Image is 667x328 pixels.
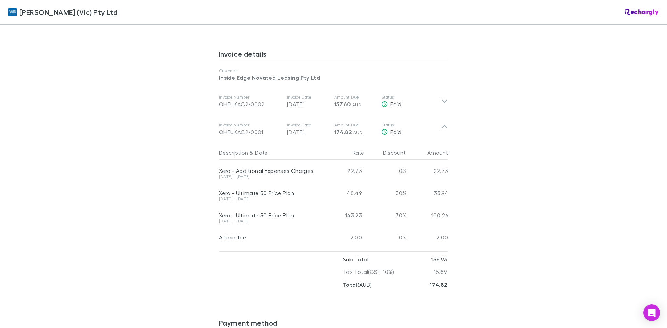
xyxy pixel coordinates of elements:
p: ( AUD ) [343,278,372,291]
div: 0% [365,160,406,182]
p: Sub Total [343,253,368,266]
div: Xero - Additional Expenses Charges [219,167,320,174]
p: [DATE] [287,128,329,136]
span: 157.60 [334,101,351,108]
h3: Invoice details [219,50,448,61]
p: Status [381,122,441,128]
div: 143.23 [323,204,365,226]
div: Xero - Ultimate 50 Price Plan [219,212,320,219]
p: 15.89 [434,266,447,278]
p: Inside Edge Novated Leasing Pty Ltd [219,74,448,82]
div: Admin fee [219,234,320,241]
div: 0% [365,226,406,249]
div: Xero - Ultimate 50 Price Plan [219,190,320,196]
div: 33.94 [406,182,448,204]
p: Invoice Date [287,122,329,128]
div: 100.26 [406,204,448,226]
p: Customer [219,68,448,74]
div: Invoice NumberOHFUKAC2-0001Invoice Date[DATE]Amount Due174.82 AUDStatusPaid [213,115,454,143]
p: Invoice Number [219,122,281,128]
p: Tax Total (GST 10%) [343,266,394,278]
div: Open Intercom Messenger [643,304,660,321]
div: [DATE] - [DATE] [219,175,320,179]
div: OHFUKAC2-0001 [219,128,281,136]
span: AUD [352,102,362,107]
span: Paid [390,101,401,107]
div: [DATE] - [DATE] [219,219,320,223]
div: 30% [365,182,406,204]
div: OHFUKAC2-0002 [219,100,281,108]
div: Invoice NumberOHFUKAC2-0002Invoice Date[DATE]Amount Due157.60 AUDStatusPaid [213,87,454,115]
span: Paid [390,128,401,135]
span: AUD [353,130,363,135]
strong: 174.82 [430,281,447,288]
div: 22.73 [406,160,448,182]
p: Invoice Number [219,94,281,100]
img: William Buck (Vic) Pty Ltd's Logo [8,8,17,16]
span: [PERSON_NAME] (Vic) Pty Ltd [19,7,117,17]
p: Amount Due [334,94,376,100]
button: Date [255,146,267,160]
p: [DATE] [287,100,329,108]
strong: Total [343,281,357,288]
div: & [219,146,320,160]
p: Invoice Date [287,94,329,100]
p: Status [381,94,441,100]
div: 2.00 [323,226,365,249]
span: 174.82 [334,128,352,135]
div: 2.00 [406,226,448,249]
p: 158.93 [431,253,447,266]
div: 22.73 [323,160,365,182]
div: 48.49 [323,182,365,204]
div: [DATE] - [DATE] [219,197,320,201]
img: Rechargly Logo [625,9,659,16]
div: 30% [365,204,406,226]
p: Amount Due [334,122,376,128]
button: Description [219,146,248,160]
